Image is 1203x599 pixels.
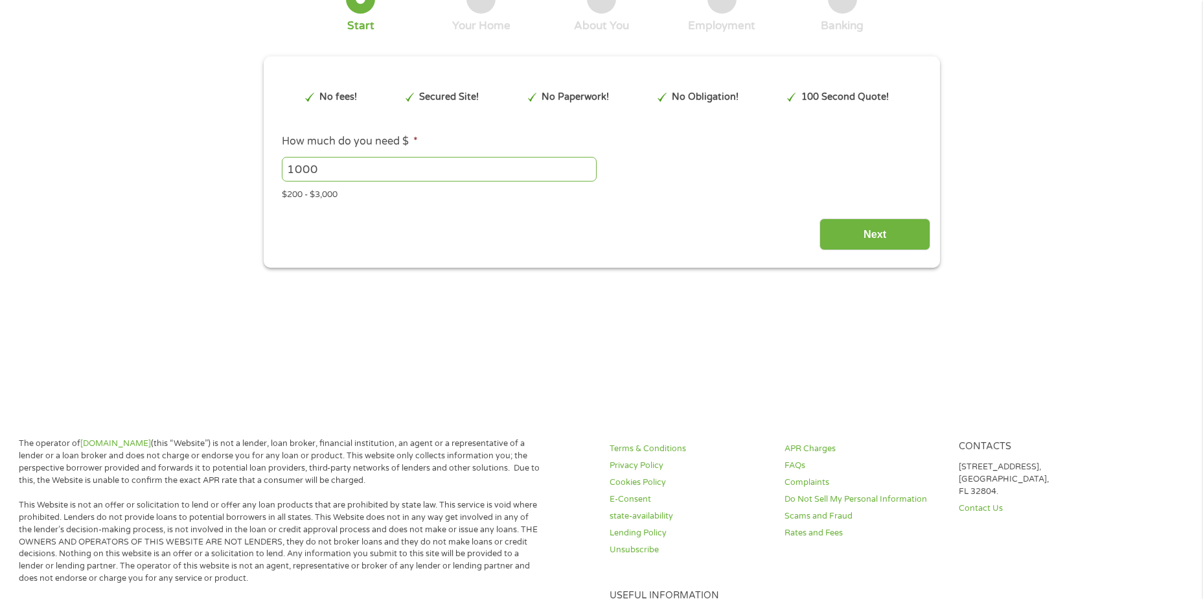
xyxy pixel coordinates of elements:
[19,438,544,487] p: The operator of (this “Website”) is not a lender, loan broker, financial institution, an agent or...
[542,90,609,104] p: No Paperwork!
[959,441,1118,453] h4: Contacts
[959,502,1118,515] a: Contact Us
[688,19,755,33] div: Employment
[672,90,739,104] p: No Obligation!
[282,135,418,148] label: How much do you need $
[574,19,629,33] div: About You
[785,510,944,523] a: Scams and Fraud
[785,443,944,455] a: APR Charges
[347,19,374,33] div: Start
[419,90,479,104] p: Secured Site!
[785,476,944,489] a: Complaints
[610,493,769,506] a: E-Consent
[801,90,889,104] p: 100 Second Quote!
[319,90,357,104] p: No fees!
[80,438,151,449] a: [DOMAIN_NAME]
[819,218,930,250] input: Next
[610,443,769,455] a: Terms & Conditions
[610,460,769,472] a: Privacy Policy
[821,19,864,33] div: Banking
[19,499,544,585] p: This Website is not an offer or solicitation to lend or offer any loan products that are prohibit...
[610,544,769,556] a: Unsubscribe
[282,184,921,202] div: $200 - $3,000
[785,460,944,472] a: FAQs
[959,461,1118,498] p: [STREET_ADDRESS], [GEOGRAPHIC_DATA], FL 32804.
[452,19,510,33] div: Your Home
[785,493,944,506] a: Do Not Sell My Personal Information
[785,527,944,539] a: Rates and Fees
[610,527,769,539] a: Lending Policy
[610,476,769,489] a: Cookies Policy
[610,510,769,523] a: state-availability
